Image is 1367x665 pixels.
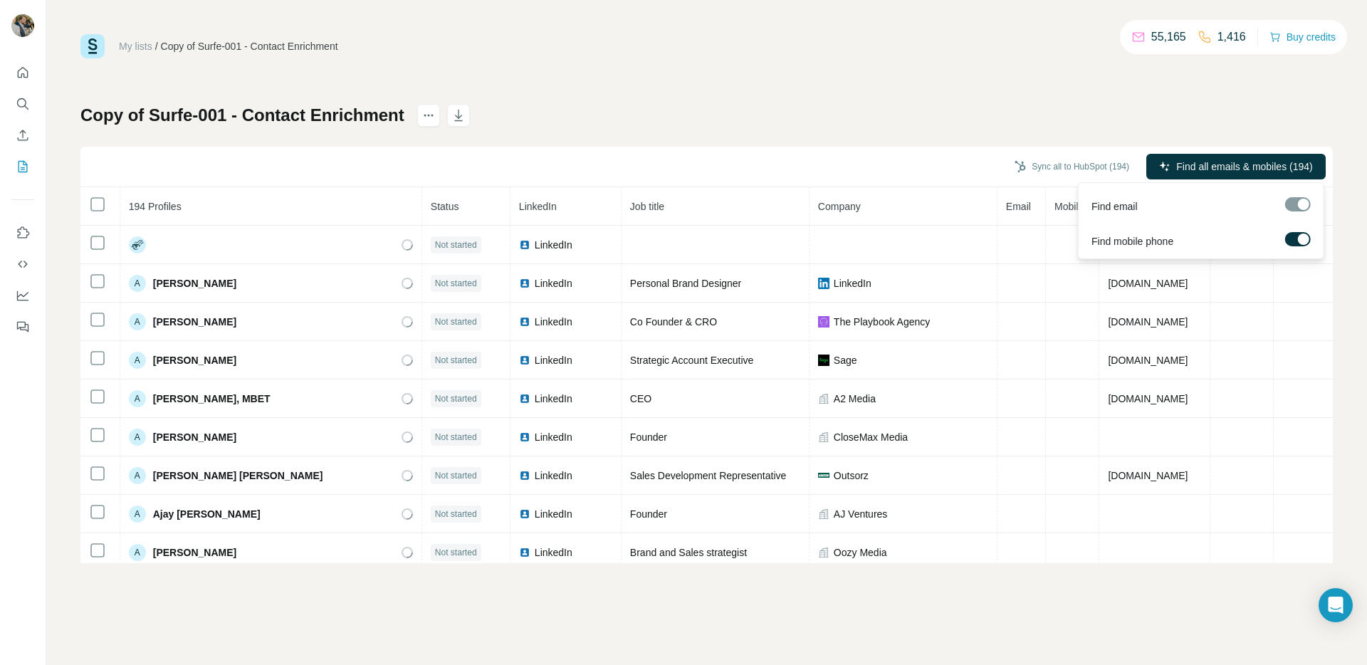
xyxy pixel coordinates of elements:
span: Outsorz [834,468,869,483]
button: Buy credits [1269,27,1336,47]
img: LinkedIn logo [519,508,530,520]
span: Not started [435,546,477,559]
span: Not started [435,392,477,405]
span: Find all emails & mobiles (194) [1176,159,1312,174]
span: [PERSON_NAME] [153,430,236,444]
img: LinkedIn logo [519,316,530,328]
div: A [129,506,146,523]
img: Avatar [11,14,34,37]
div: Open Intercom Messenger [1319,588,1353,622]
span: Co Founder & CRO [630,316,717,328]
button: actions [417,104,440,127]
span: [PERSON_NAME], MBET [153,392,271,406]
span: A2 Media [834,392,876,406]
div: A [129,313,146,330]
button: Dashboard [11,283,34,308]
img: Surfe Logo [80,34,105,58]
div: A [129,390,146,407]
span: Find email [1091,199,1138,214]
span: [PERSON_NAME] [153,353,236,367]
img: LinkedIn logo [519,547,530,558]
span: Personal Brand Designer [630,278,741,289]
img: company-logo [818,316,829,328]
span: [DOMAIN_NAME] [1108,470,1188,481]
span: LinkedIn [535,315,572,329]
li: / [155,39,158,53]
span: 194 Profiles [129,201,182,212]
span: [DOMAIN_NAME] [1108,278,1188,289]
span: LinkedIn [535,468,572,483]
span: Sage [834,353,857,367]
button: Enrich CSV [11,122,34,148]
div: A [129,275,146,292]
img: LinkedIn logo [519,239,530,251]
span: CloseMax Media [834,430,908,444]
span: Company [818,201,861,212]
span: LinkedIn [535,238,572,252]
span: Not started [435,277,477,290]
img: LinkedIn logo [519,431,530,443]
span: Strategic Account Executive [630,355,754,366]
p: 55,165 [1151,28,1186,46]
span: [PERSON_NAME] [153,545,236,560]
span: CEO [630,393,651,404]
span: Not started [435,315,477,328]
span: Not started [435,508,477,520]
span: AJ Ventures [834,507,888,521]
span: LinkedIn [535,507,572,521]
img: company-logo [818,355,829,366]
span: Brand and Sales strategist [630,547,747,558]
span: [PERSON_NAME] [153,276,236,290]
span: Email [1006,201,1031,212]
span: LinkedIn [535,392,572,406]
span: Founder [630,431,667,443]
span: LinkedIn [535,276,572,290]
h1: Copy of Surfe-001 - Contact Enrichment [80,104,404,127]
a: My lists [119,41,152,52]
img: company-logo [818,473,829,477]
div: A [129,544,146,561]
span: [DOMAIN_NAME] [1108,316,1188,328]
button: Use Surfe on LinkedIn [11,220,34,246]
span: Job title [630,201,664,212]
span: Sales Development Representative [630,470,786,481]
span: [PERSON_NAME] [PERSON_NAME] [153,468,323,483]
img: LinkedIn logo [519,355,530,366]
span: Founder [630,508,667,520]
button: Feedback [11,314,34,340]
img: LinkedIn logo [519,470,530,481]
button: Use Surfe API [11,251,34,277]
p: 1,416 [1217,28,1246,46]
span: Not started [435,354,477,367]
div: A [129,467,146,484]
div: A [129,352,146,369]
span: [DOMAIN_NAME] [1108,393,1188,404]
span: Oozy Media [834,545,887,560]
span: LinkedIn [535,545,572,560]
span: LinkedIn [519,201,557,212]
button: Sync all to HubSpot (194) [1005,156,1139,177]
span: Find mobile phone [1091,234,1173,248]
span: LinkedIn [535,430,572,444]
span: Status [431,201,459,212]
button: Quick start [11,60,34,85]
button: My lists [11,154,34,179]
span: [DOMAIN_NAME] [1108,355,1188,366]
span: LinkedIn [535,353,572,367]
div: A [129,429,146,446]
span: The Playbook Agency [834,315,930,329]
span: Not started [435,239,477,251]
span: Not started [435,469,477,482]
img: LinkedIn logo [519,393,530,404]
span: Mobile [1054,201,1084,212]
button: Find all emails & mobiles (194) [1146,154,1326,179]
span: Not started [435,431,477,444]
button: Search [11,91,34,117]
span: LinkedIn [834,276,871,290]
img: company-logo [818,278,829,289]
img: LinkedIn logo [519,278,530,289]
div: Copy of Surfe-001 - Contact Enrichment [161,39,338,53]
span: Ajay [PERSON_NAME] [153,507,261,521]
span: [PERSON_NAME] [153,315,236,329]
